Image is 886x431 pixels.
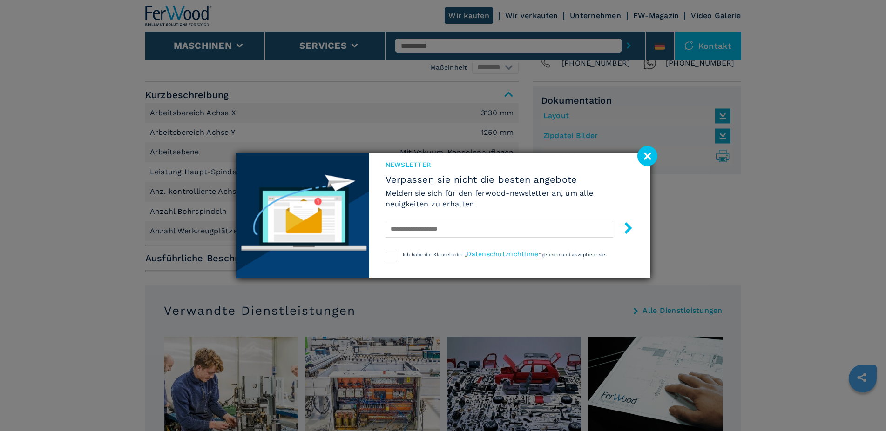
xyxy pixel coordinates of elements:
span: Verpassen sie nicht die besten angebote [386,174,634,185]
img: Newsletter image [236,153,369,278]
span: Ich habe die Klauseln der „ [403,252,467,257]
span: “ gelesen und akzeptiere sie. [539,252,607,257]
button: submit-button [613,219,634,240]
a: Datenschutzrichtlinie [467,250,538,258]
h6: Melden sie sich für den ferwood-newsletter an, um alle neuigkeiten zu erhalten [386,188,634,209]
span: Newsletter [386,160,634,169]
